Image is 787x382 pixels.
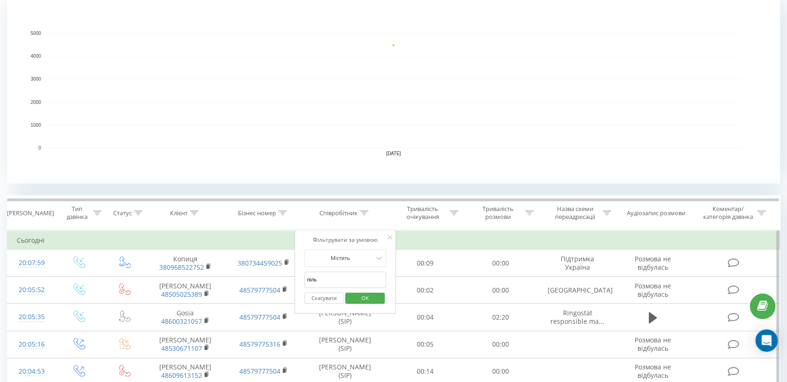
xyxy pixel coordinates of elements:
td: 00:04 [387,304,463,331]
td: [GEOGRAPHIC_DATA] [538,277,617,304]
span: OK [352,291,378,305]
text: [DATE] [386,151,401,156]
span: Розмова не відбулась [635,362,671,380]
text: 4000 [31,54,41,59]
div: Коментар/категорія дзвінка [700,205,755,221]
td: 00:02 [387,277,463,304]
text: 5000 [31,31,41,36]
a: 48579775316 [239,340,280,348]
div: [PERSON_NAME] [7,209,54,217]
a: 48579777504 [239,313,280,321]
input: Введіть значення [304,272,386,288]
span: Розмова не відбулась [635,335,671,353]
span: Розмова не відбулась [635,254,671,272]
div: Тривалість розмови [473,205,523,221]
td: 00:09 [387,250,463,277]
div: Фільтрувати за умовою [304,235,386,245]
td: 00:00 [463,331,538,358]
td: [PERSON_NAME] (SIP) [303,331,387,358]
text: 1000 [31,123,41,128]
a: 380734459025 [237,259,282,267]
a: 48600321057 [161,317,202,326]
text: 0 [38,145,41,150]
div: 20:05:16 [17,335,46,354]
a: 48579777504 [239,367,280,375]
td: Копиця [146,250,224,277]
td: 00:05 [387,331,463,358]
td: 00:00 [463,277,538,304]
a: 48505025389 [161,290,202,299]
td: [PERSON_NAME] (SIP) [303,304,387,331]
div: Тип дзвінка [64,205,91,221]
td: [PERSON_NAME] [146,331,224,358]
div: 20:07:59 [17,254,46,272]
div: 20:05:52 [17,281,46,299]
div: Клієнт [170,209,188,217]
td: 02:20 [463,304,538,331]
td: 00:00 [463,250,538,277]
span: Розмова не відбулась [635,281,671,299]
a: 48609613152 [161,371,202,380]
div: 20:04:53 [17,362,46,381]
td: [PERSON_NAME] [146,277,224,304]
div: Аудіозапис розмови [627,209,685,217]
a: 380968522752 [159,263,204,272]
div: Співробітник [319,209,358,217]
a: 48530671107 [161,344,202,353]
button: OK [345,293,385,304]
td: Підтримка Україна [538,250,617,277]
div: Бізнес номер [238,209,276,217]
text: 2000 [31,100,41,105]
td: Gosia [146,304,224,331]
div: Назва схеми переадресації [550,205,600,221]
a: 48579777504 [239,286,280,294]
button: Скасувати [304,293,344,304]
text: 3000 [31,77,41,82]
div: Тривалість очікування [398,205,448,221]
div: Open Intercom Messenger [755,329,778,352]
span: Ringostat responsible ma... [550,308,604,326]
div: Статус [113,209,132,217]
div: 20:05:35 [17,308,46,326]
td: Сьогодні [7,231,780,250]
